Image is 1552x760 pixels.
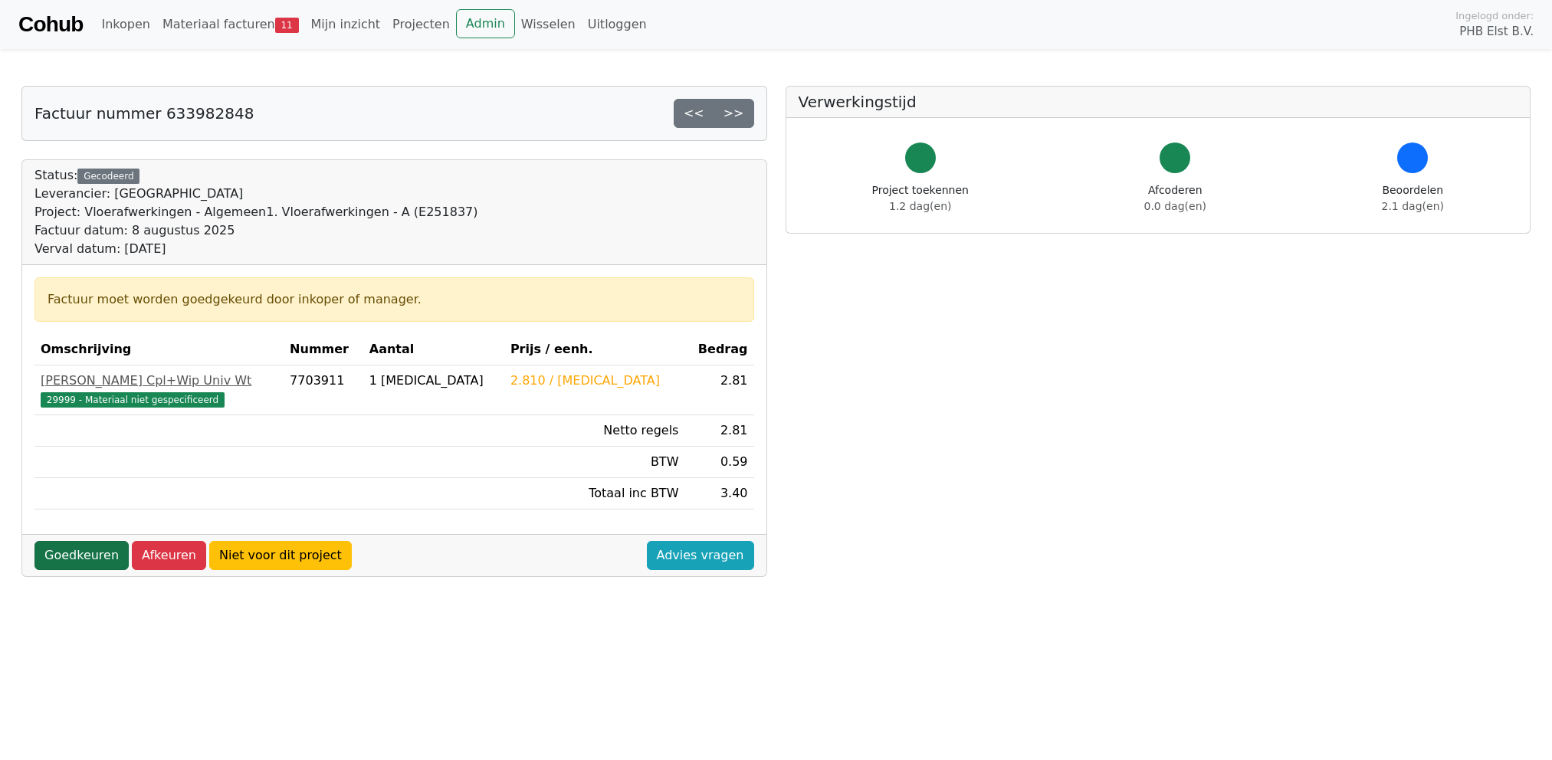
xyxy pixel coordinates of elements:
[41,372,277,390] div: [PERSON_NAME] Cpl+Wip Univ Wt
[504,415,685,447] td: Netto regels
[34,185,477,203] div: Leverancier: [GEOGRAPHIC_DATA]
[714,99,754,128] a: >>
[132,541,206,570] a: Afkeuren
[1382,182,1444,215] div: Beoordelen
[1144,200,1206,212] span: 0.0 dag(en)
[582,9,653,40] a: Uitloggen
[41,372,277,408] a: [PERSON_NAME] Cpl+Wip Univ Wt29999 - Materiaal niet gespecificeerd
[872,182,969,215] div: Project toekennen
[34,334,284,365] th: Omschrijving
[369,372,498,390] div: 1 [MEDICAL_DATA]
[674,99,714,128] a: <<
[456,9,515,38] a: Admin
[284,365,363,415] td: 7703911
[1382,200,1444,212] span: 2.1 dag(en)
[684,334,753,365] th: Bedrag
[209,541,352,570] a: Niet voor dit project
[889,200,951,212] span: 1.2 dag(en)
[504,447,685,478] td: BTW
[156,9,305,40] a: Materiaal facturen11
[95,9,156,40] a: Inkopen
[510,372,679,390] div: 2.810 / [MEDICAL_DATA]
[799,93,1518,111] h5: Verwerkingstijd
[34,240,477,258] div: Verval datum: [DATE]
[34,203,477,221] div: Project: Vloerafwerkingen - Algemeen1. Vloerafwerkingen - A (E251837)
[684,478,753,509] td: 3.40
[48,290,741,309] div: Factuur moet worden goedgekeurd door inkoper of manager.
[504,334,685,365] th: Prijs / eenh.
[1455,8,1534,23] span: Ingelogd onder:
[504,478,685,509] td: Totaal inc BTW
[77,169,139,184] div: Gecodeerd
[1144,182,1206,215] div: Afcoderen
[41,392,225,408] span: 29999 - Materiaal niet gespecificeerd
[34,104,254,123] h5: Factuur nummer 633982848
[363,334,504,365] th: Aantal
[275,18,299,33] span: 11
[34,221,477,240] div: Factuur datum: 8 augustus 2025
[684,447,753,478] td: 0.59
[515,9,582,40] a: Wisselen
[386,9,456,40] a: Projecten
[647,541,754,570] a: Advies vragen
[34,166,477,258] div: Status:
[305,9,387,40] a: Mijn inzicht
[18,6,83,43] a: Cohub
[284,334,363,365] th: Nummer
[1459,23,1534,41] span: PHB Elst B.V.
[684,415,753,447] td: 2.81
[34,541,129,570] a: Goedkeuren
[684,365,753,415] td: 2.81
